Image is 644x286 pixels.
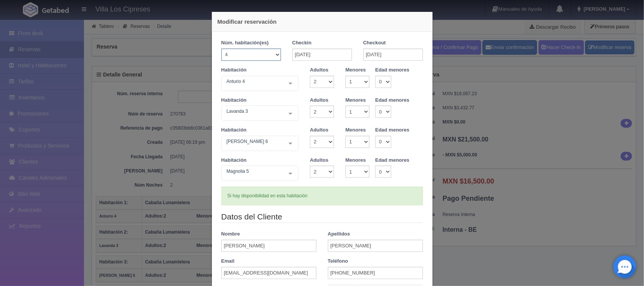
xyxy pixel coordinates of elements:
label: Adultos [310,127,328,134]
label: Menores [345,127,366,134]
input: Seleccionar hab. [225,107,229,120]
label: Habitación [221,127,247,134]
label: Menores [345,157,366,164]
label: Nombre [221,231,240,238]
span: [PERSON_NAME] 6 [225,138,283,145]
span: Magnolia 5 [225,167,283,175]
label: Núm. habitación(es) [221,39,269,47]
label: Menores [345,97,366,104]
label: Teléfono [328,258,348,265]
label: Edad menores [375,127,410,134]
label: Habitación [221,157,247,164]
label: Habitación [221,97,247,104]
div: Si hay disponibilidad en esta habitación [221,187,423,205]
label: Checkout [363,39,386,47]
input: DD-MM-AAAA [363,49,423,61]
input: DD-MM-AAAA [292,49,352,61]
label: Adultos [310,157,328,164]
label: Adultos [310,97,328,104]
input: Seleccionar hab. [225,167,229,180]
label: Habitación [221,67,247,74]
span: Anturio 4 [225,78,283,85]
label: Checkin [292,39,312,47]
label: Edad menores [375,157,410,164]
span: Lavanda 3 [225,107,283,115]
label: Edad menores [375,67,410,74]
label: Edad menores [375,97,410,104]
input: Seleccionar hab. [225,138,229,150]
label: Menores [345,67,366,74]
h4: Modificar reservación [218,18,427,26]
label: Email [221,258,235,265]
input: Seleccionar hab. [225,78,229,90]
label: Apellidos [328,231,350,238]
legend: Datos del Cliente [221,211,423,223]
label: Adultos [310,67,328,74]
